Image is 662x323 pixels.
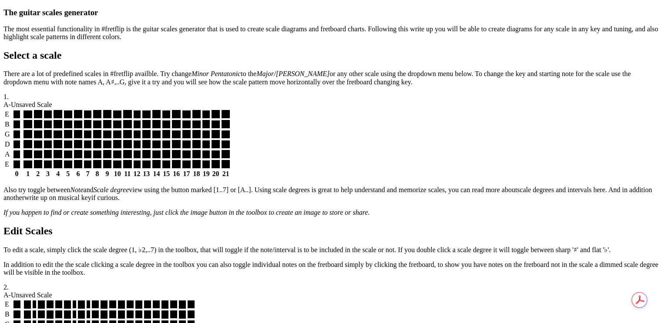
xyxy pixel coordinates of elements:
div: 3 [127,310,134,318]
div: E [182,120,191,128]
div: B [152,150,161,158]
div: F [24,110,32,118]
div: 6 [73,310,76,318]
div: 2 [13,310,20,318]
div: G♯ [192,140,201,148]
div: ♭3 [179,300,186,309]
div: B [134,120,141,128]
div: G♯ [54,110,62,118]
th: 1 [23,170,33,178]
div: ♭6 [24,300,31,309]
div: A [113,120,121,128]
div: B [202,110,210,118]
div: F𝄪 [212,120,220,128]
div: F𝄪 [113,150,121,158]
div: E [64,120,72,128]
span: A - Unsaved Scale [3,101,52,108]
td: A [4,150,10,159]
div: B♭ [74,110,83,118]
div: 5 [153,310,160,318]
div: D [113,110,121,118]
div: A [134,150,141,158]
div: E♭ [123,160,132,168]
div: ♭5 [101,300,108,309]
div: 3 [33,310,36,318]
div: D [13,140,20,148]
div: E [152,140,161,148]
div: D [202,130,210,138]
div: B [54,130,62,138]
div: 7 [188,310,195,318]
th: 16 [171,170,181,178]
div: B♯ [24,120,32,128]
div: G♯ [24,130,32,138]
p: Also try toggle between and view using the button marked [1..7] or [A..]. Using scale degrees is ... [3,186,659,202]
div: B♭ [192,110,201,118]
div: F𝄪 [134,130,141,138]
div: C♯ [74,130,83,138]
div: B♭ [93,140,101,148]
th: 5 [64,170,73,178]
div: ♭6 [161,310,168,319]
div: B [222,140,230,148]
td: E [4,300,10,309]
td: B [4,310,10,319]
div: F𝄪 [162,160,171,168]
td: E [4,160,10,169]
div: B♭ [44,130,52,138]
div: F [74,120,83,128]
td: G [4,130,10,139]
div: F [24,160,32,168]
th: 17 [182,170,191,178]
div: ♭7 [135,300,142,309]
div: E♭ [54,120,62,128]
div: F♯ [152,110,161,118]
div: E [103,130,112,138]
td: E [4,110,10,119]
div: ♭3 [118,310,125,319]
div: B [84,110,91,118]
td: D [4,140,10,149]
div: C♯ [222,160,230,168]
div: G♯ [172,160,181,168]
div: F♯ [54,140,62,148]
div: 3 [188,300,195,308]
div: 7 [144,300,151,308]
p: The most essential functionality in #fretflip is the guitar scales generator that is used to crea... [3,25,659,41]
div: ♭7 [78,310,85,319]
div: E♭ [123,110,132,118]
div: ♭2 [161,300,168,309]
div: F♯ [123,130,132,138]
div: F [142,160,151,168]
div: E [222,130,230,138]
div: 1 [153,300,160,308]
p: To edit a scale, simply click the scale degree (1, ♭2,..7) in the toolbox, that will toggle if th... [3,246,659,254]
div: G♯ [172,110,181,118]
div: A [13,150,20,158]
th: 12 [133,170,141,178]
th: 11 [123,170,132,178]
div: C♯ [103,160,112,168]
div: F [162,140,171,148]
th: 3 [44,170,53,178]
em: If you happen to find or create something interesting, just click the image button in the toolbox... [3,209,370,216]
p: There are a lot of predefined scales in #fretflip availble. Try change to the or any other scale ... [3,70,659,86]
div: 6 [170,310,177,318]
div: B♭ [162,130,171,138]
div: 4 [92,300,99,308]
div: F𝄪 [162,110,171,118]
div: D [162,120,171,128]
div: ♭3 [78,300,85,309]
div: C♯ [123,140,132,148]
div: A [202,140,210,148]
div: F♯ [34,110,42,118]
div: 1 [55,300,62,308]
span: 1 . [3,93,9,100]
div: G♯ [74,140,83,148]
div: 3 [87,300,90,308]
div: E [13,160,20,168]
th: 0 [13,170,21,178]
div: E♭ [192,150,201,158]
th: 10 [113,170,122,178]
div: 5 [55,310,62,318]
